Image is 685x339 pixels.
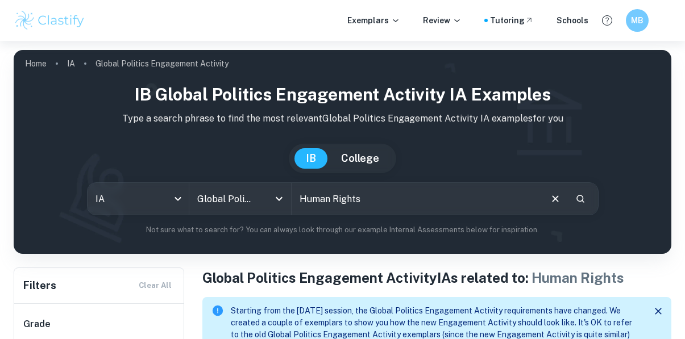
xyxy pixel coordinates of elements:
button: Open [271,191,287,207]
a: Tutoring [490,14,534,27]
button: Close [650,303,667,320]
p: Review [423,14,462,27]
button: College [330,148,391,169]
p: Global Politics Engagement Activity [96,57,229,70]
p: Exemplars [347,14,400,27]
a: IA [67,56,75,72]
button: Clear [545,188,566,210]
input: E.g. Taliban, housing crisis, accommodation solutions for immigrants... [292,183,540,215]
h1: IB Global Politics Engagement Activity IA examples [23,82,662,107]
span: Human Rights [532,270,624,286]
img: Clastify logo [14,9,86,32]
p: Not sure what to search for? You can always look through our example Internal Assessments below f... [23,224,662,236]
div: IA [88,183,189,215]
p: Type a search phrase to find the most relevant Global Politics Engagement Activity IA examples fo... [23,112,662,125]
h1: Global Politics Engagement Activity IAs related to: [202,267,671,288]
h6: Grade [23,317,176,331]
img: profile cover [14,50,671,254]
h6: Filters [23,278,56,294]
button: Search [571,189,590,208]
h6: MB [631,14,644,27]
button: Help and Feedback [597,11,617,30]
button: IB [294,148,327,169]
a: Home [25,56,47,72]
a: Schools [557,14,588,27]
button: MB [626,9,649,32]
